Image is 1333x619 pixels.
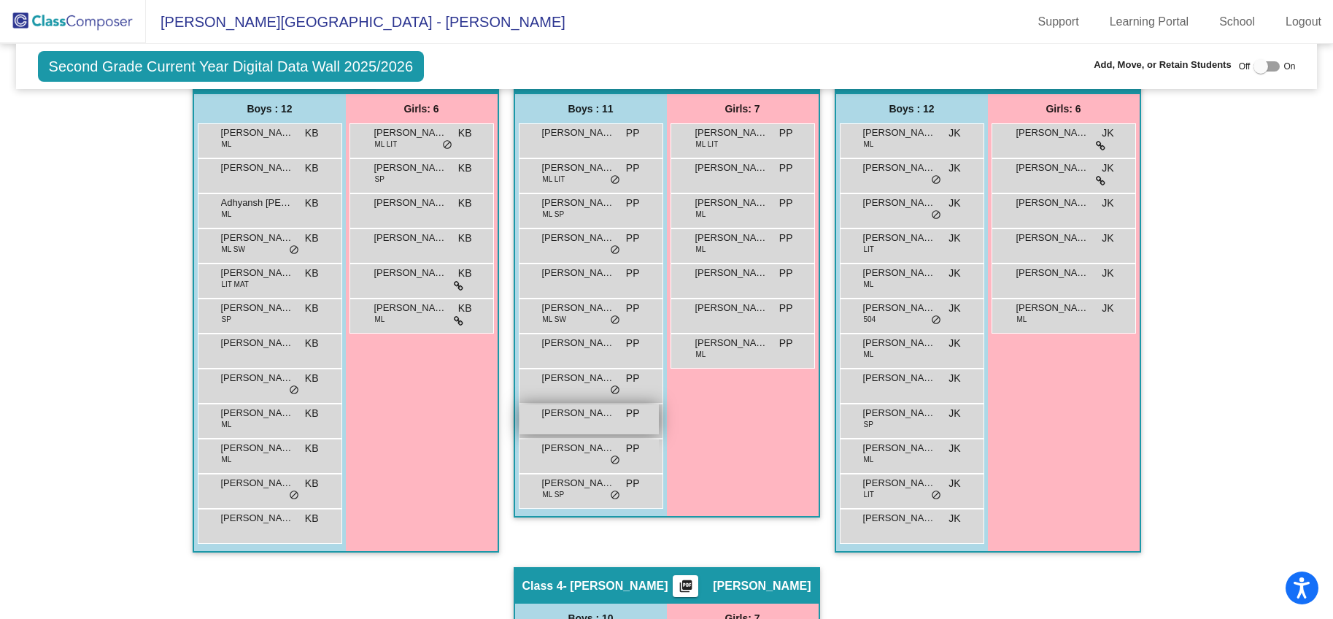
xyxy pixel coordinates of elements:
span: JK [948,301,960,316]
span: JK [1102,301,1113,316]
span: ML SW [222,244,245,255]
span: ML SP [543,209,565,220]
span: ML [222,209,232,220]
span: JK [1102,196,1113,211]
span: JK [1102,126,1113,141]
span: PP [626,266,640,281]
span: [PERSON_NAME] [542,161,615,175]
span: [PERSON_NAME] [PERSON_NAME] [695,336,768,350]
span: ML [864,139,874,150]
span: [PERSON_NAME] [1016,126,1089,140]
span: do_not_disturb_alt [289,245,299,256]
span: ML [864,349,874,360]
span: JK [948,511,960,526]
span: ML LIT [375,139,398,150]
span: KB [458,266,472,281]
a: School [1208,10,1267,34]
span: PP [626,126,640,141]
span: - [PERSON_NAME] [563,579,668,593]
span: [PERSON_NAME] [542,266,615,280]
span: do_not_disturb_alt [610,455,620,466]
span: [PERSON_NAME] [1016,266,1089,280]
span: JK [948,406,960,421]
a: Logout [1274,10,1333,34]
span: [PERSON_NAME] [695,196,768,210]
span: KB [305,266,319,281]
span: KB [458,196,472,211]
span: [PERSON_NAME] [1016,161,1089,175]
span: ML LIT [543,174,565,185]
span: do_not_disturb_alt [442,139,452,151]
span: [PERSON_NAME] [863,511,936,526]
span: [PERSON_NAME] [542,336,615,350]
span: LIT MAT [222,279,249,290]
span: JK [948,231,960,246]
span: do_not_disturb_alt [289,490,299,501]
span: [PERSON_NAME] [PERSON_NAME] [695,231,768,245]
div: Girls: 6 [988,94,1140,123]
span: [PERSON_NAME] [221,161,294,175]
span: do_not_disturb_alt [931,209,941,221]
span: [PERSON_NAME] [863,441,936,455]
span: KB [305,476,319,491]
span: JK [1102,231,1113,246]
span: ML [864,279,874,290]
span: JK [1102,266,1113,281]
span: ML [696,349,706,360]
span: do_not_disturb_alt [610,174,620,186]
span: JK [1102,161,1113,176]
span: [PERSON_NAME] [542,406,615,420]
span: [PERSON_NAME] [221,406,294,420]
span: do_not_disturb_alt [931,174,941,186]
span: SP [375,174,385,185]
span: ML SW [543,314,566,325]
span: [PERSON_NAME] [863,371,936,385]
span: SP [864,419,873,430]
span: JK [948,476,960,491]
span: [PERSON_NAME] [374,196,447,210]
span: KB [305,196,319,211]
div: Girls: 6 [346,94,498,123]
mat-icon: picture_as_pdf [677,579,695,599]
span: [PERSON_NAME] [221,476,294,491]
span: ML SP [543,489,565,500]
a: Learning Portal [1098,10,1201,34]
span: [PERSON_NAME] [863,161,936,175]
span: JK [948,161,960,176]
span: SP [222,314,231,325]
span: [PERSON_NAME] [221,441,294,455]
span: PP [626,441,640,456]
span: Class 4 [522,579,563,593]
span: [PERSON_NAME] [695,301,768,315]
span: [PERSON_NAME] [374,301,447,315]
span: PP [779,301,793,316]
span: Off [1239,60,1251,73]
span: [PERSON_NAME] [221,371,294,385]
span: [PERSON_NAME] [221,301,294,315]
span: [PERSON_NAME] [221,511,294,526]
span: JK [948,371,960,386]
span: [PERSON_NAME] [713,579,811,593]
div: Girls: 7 [667,94,819,123]
span: KB [458,161,472,176]
span: do_not_disturb_alt [610,385,620,396]
span: [PERSON_NAME] [542,371,615,385]
span: [PERSON_NAME] [1016,196,1089,210]
span: PP [626,476,640,491]
span: ML LIT [696,139,719,150]
span: PP [779,336,793,351]
span: KB [305,231,319,246]
span: PP [626,336,640,351]
span: [PERSON_NAME] [863,266,936,280]
span: [PERSON_NAME] [542,126,615,140]
span: [PERSON_NAME] [374,231,447,245]
span: ML [222,419,232,430]
span: PP [779,196,793,211]
span: [PERSON_NAME] [695,126,768,140]
span: Add, Move, or Retain Students [1094,58,1232,72]
span: PP [779,266,793,281]
a: Support [1027,10,1091,34]
span: JK [948,266,960,281]
span: KB [305,336,319,351]
span: do_not_disturb_alt [931,315,941,326]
